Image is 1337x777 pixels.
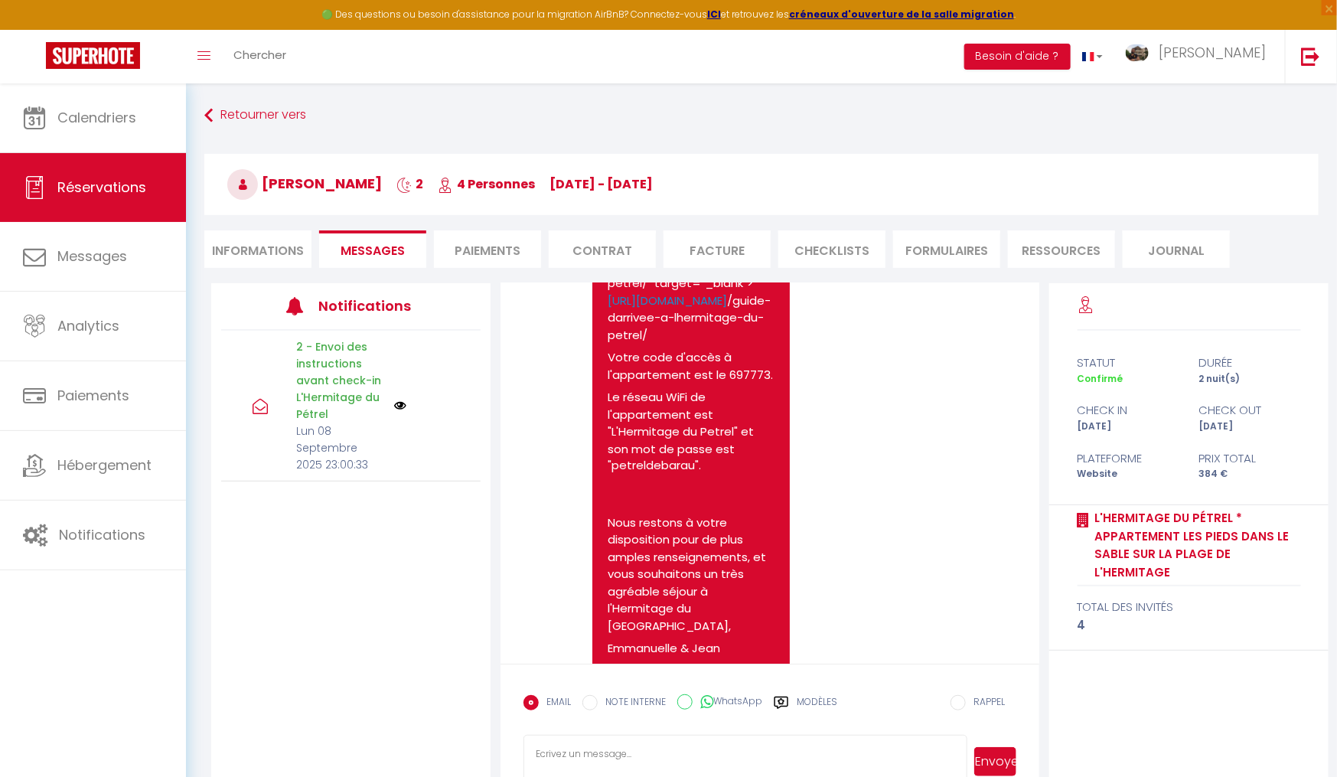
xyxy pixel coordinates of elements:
[1008,230,1115,268] li: Ressources
[57,246,127,266] span: Messages
[598,695,666,712] label: NOTE INTERNE
[608,664,774,733] p: L'Hermitage du Pétrel - Le Pétrel Blanc ">
[549,230,656,268] li: Contrat
[1123,230,1230,268] li: Journal
[966,695,1005,712] label: RAPPEL
[204,230,311,268] li: Informations
[1067,401,1189,420] div: check in
[233,47,286,63] span: Chercher
[1189,354,1311,372] div: durée
[1078,598,1301,616] div: total des invités
[57,455,152,475] span: Hébergement
[318,289,426,323] h3: Notifications
[57,386,129,405] span: Paiements
[608,515,774,636] p: Nous restons à votre disposition pour de plus amples renseignements, et vous souhaitons un très a...
[396,175,423,193] span: 2
[1078,616,1301,635] div: 4
[893,230,1000,268] li: FORMULAIRES
[1067,354,1189,372] div: statut
[394,400,406,412] img: NO IMAGE
[693,694,762,711] label: WhatsApp
[341,242,405,260] span: Messages
[59,525,145,544] span: Notifications
[789,8,1014,21] a: créneaux d'ouverture de la salle migration
[778,230,885,268] li: CHECKLISTS
[434,230,541,268] li: Paiements
[12,6,58,52] button: Ouvrir le widget de chat LiveChat
[296,338,384,423] p: 2 - Envoi des instructions avant check-in L'Hermitage du Pétrel
[1126,44,1149,62] img: ...
[1067,467,1189,482] div: Website
[1189,372,1311,387] div: 2 nuit(s)
[664,230,771,268] li: Facture
[57,178,146,197] span: Réservations
[1301,47,1320,66] img: logout
[1067,449,1189,468] div: Plateforme
[1114,30,1285,83] a: ... [PERSON_NAME]
[1189,401,1311,420] div: check out
[1189,449,1311,468] div: Prix total
[1090,509,1301,581] a: L'Hermitage du Pétrel * appartement les pieds dans le sable sur la plage de l'Hermitage
[608,349,774,384] p: Votre code d'accès à l'appartement est le 697773.
[46,42,140,69] img: Super Booking
[227,174,382,193] span: [PERSON_NAME]
[608,292,727,309] a: [URL][DOMAIN_NAME]
[974,747,1016,776] button: Envoyer
[797,695,837,722] label: Modèles
[1067,420,1189,434] div: [DATE]
[608,641,774,658] p: Emmanuelle & Jean
[57,316,119,335] span: Analytics
[608,389,774,475] p: Le réseau WiFi de l'appartement est "L'Hermitage du Petrel" et son mot de passe est "petreldebarau".
[964,44,1071,70] button: Besoin d'aide ?
[222,30,298,83] a: Chercher
[1078,372,1123,385] span: Confirmé
[296,423,384,473] p: Lun 08 Septembre 2025 23:00:33
[1189,420,1311,434] div: [DATE]
[1189,467,1311,482] div: 384 €
[438,175,535,193] span: 4 Personnes
[204,102,1319,129] a: Retourner vers
[549,175,653,193] span: [DATE] - [DATE]
[539,695,571,712] label: EMAIL
[707,8,721,21] a: ICI
[1159,43,1266,62] span: [PERSON_NAME]
[57,108,136,127] span: Calendriers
